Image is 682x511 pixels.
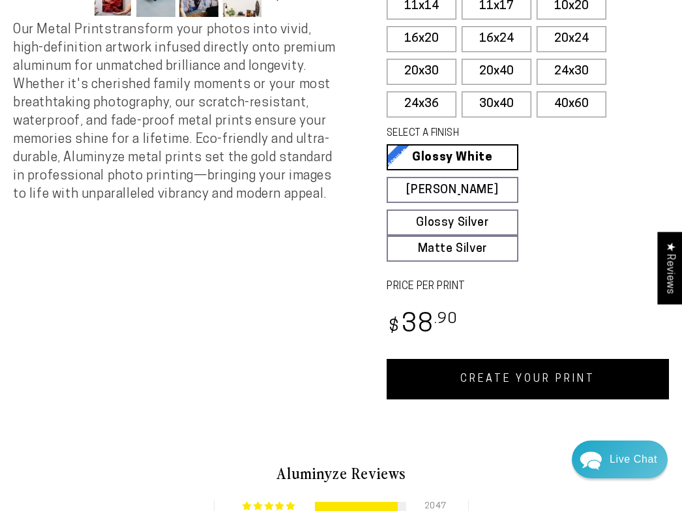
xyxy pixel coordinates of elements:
h2: Aluminyze Reviews [23,462,659,484]
label: 24x36 [387,91,456,117]
div: 2047 [424,502,440,511]
label: 16x20 [387,26,456,52]
label: 16x24 [462,26,531,52]
a: Matte Silver [387,236,518,262]
bdi: 38 [387,313,458,338]
legend: SELECT A FINISH [387,127,551,141]
div: Contact Us Directly [610,441,657,478]
label: PRICE PER PRINT [387,279,669,294]
label: 24x30 [537,59,606,85]
label: 20x24 [537,26,606,52]
a: Glossy White [387,144,518,170]
a: Glossy Silver [387,209,518,236]
label: 30x40 [462,91,531,117]
label: 20x40 [462,59,531,85]
span: $ [389,318,400,336]
div: Chat widget toggle [572,441,668,478]
div: Click to open Judge.me floating reviews tab [657,232,682,304]
a: CREATE YOUR PRINT [387,359,669,399]
span: Our Metal Prints transform your photos into vivid, high-definition artwork infused directly onto ... [13,23,336,201]
label: 20x30 [387,59,456,85]
label: 40x60 [537,91,606,117]
a: [PERSON_NAME] [387,177,518,203]
sup: .90 [434,312,458,327]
